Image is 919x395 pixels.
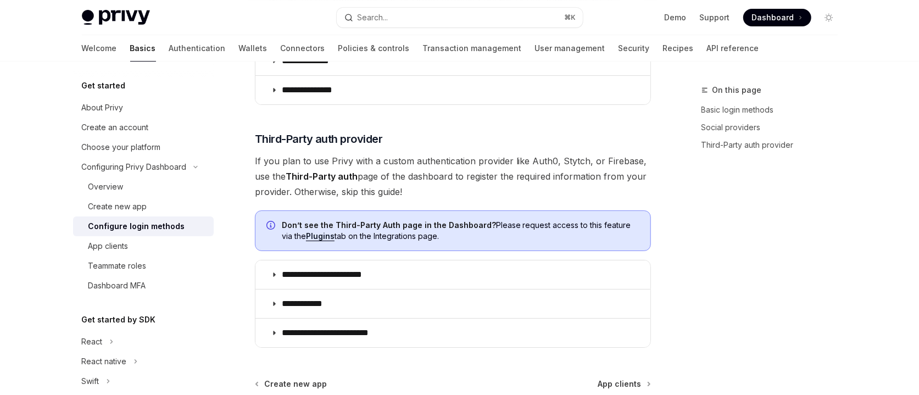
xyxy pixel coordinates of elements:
div: About Privy [82,101,124,114]
span: Dashboard [752,12,794,23]
div: Teammate roles [88,259,147,272]
h5: Get started by SDK [82,313,156,326]
a: Teammate roles [73,256,214,276]
button: Toggle React native section [73,352,214,371]
button: Open search [337,8,583,27]
a: Dashboard MFA [73,276,214,296]
div: Configure login methods [88,220,185,233]
a: Create an account [73,118,214,137]
a: Choose your platform [73,137,214,157]
svg: Info [266,221,277,232]
div: Create new app [88,200,147,213]
div: Choose your platform [82,141,161,154]
a: Create new app [73,197,214,216]
button: Toggle Configuring Privy Dashboard section [73,157,214,177]
a: Wallets [239,35,268,62]
a: Plugins [306,231,335,241]
div: React [82,335,103,348]
div: Overview [88,180,124,193]
button: Toggle React section [73,332,214,352]
div: App clients [88,240,129,253]
strong: Don’t see the Third-Party Auth page in the Dashboard? [282,220,496,230]
span: Please request access to this feature via the tab on the Integrations page. [282,220,639,242]
div: Create an account [82,121,149,134]
h5: Get started [82,79,126,92]
a: API reference [707,35,759,62]
a: Authentication [169,35,226,62]
div: Dashboard MFA [88,279,146,292]
div: React native [82,355,127,368]
a: Support [700,12,730,23]
img: light logo [82,10,150,25]
a: Security [619,35,650,62]
a: Overview [73,177,214,197]
div: Search... [358,11,388,24]
a: Connectors [281,35,325,62]
div: Swift [82,375,99,388]
span: On this page [712,84,762,97]
a: App clients [73,236,214,256]
a: User management [535,35,605,62]
a: Basic login methods [701,101,846,119]
a: Social providers [701,119,846,136]
a: Policies & controls [338,35,410,62]
a: Demo [665,12,687,23]
strong: Third-Party auth [286,171,358,182]
a: Recipes [663,35,694,62]
span: Third-Party auth provider [255,131,383,147]
span: ⌘ K [565,13,576,22]
div: Configuring Privy Dashboard [82,160,187,174]
a: Dashboard [743,9,811,26]
span: If you plan to use Privy with a custom authentication provider like Auth0, Stytch, or Firebase, u... [255,153,651,199]
a: Third-Party auth provider [701,136,846,154]
a: Welcome [82,35,117,62]
button: Toggle Swift section [73,371,214,391]
a: Transaction management [423,35,522,62]
a: Configure login methods [73,216,214,236]
a: About Privy [73,98,214,118]
button: Toggle dark mode [820,9,838,26]
a: Basics [130,35,156,62]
